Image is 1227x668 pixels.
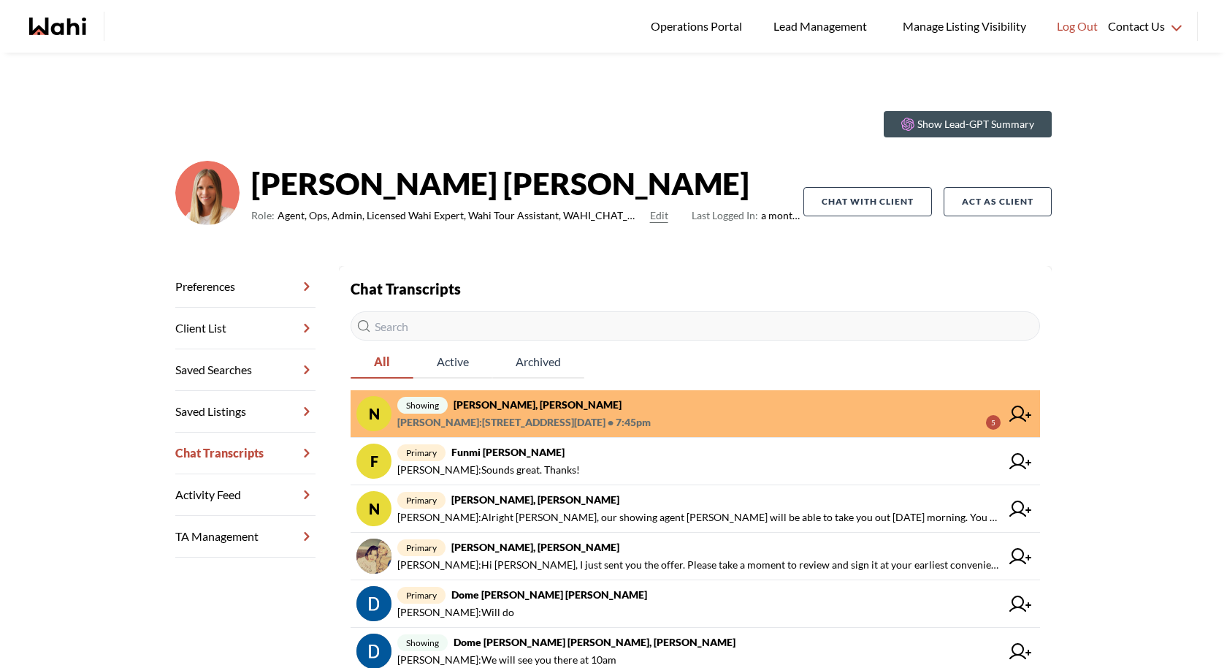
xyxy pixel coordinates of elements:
span: primary [397,587,446,604]
span: showing [397,397,448,414]
img: 0f07b375cde2b3f9.png [175,161,240,225]
a: primaryDome [PERSON_NAME] [PERSON_NAME][PERSON_NAME]:Will do [351,580,1040,628]
button: Chat with client [803,187,932,216]
a: Client List [175,308,316,349]
span: Active [413,346,492,377]
span: Manage Listing Visibility [898,17,1031,36]
span: [PERSON_NAME] : [STREET_ADDRESS][DATE] • 7:45pm [397,414,651,431]
a: Wahi homepage [29,18,86,35]
a: Nshowing[PERSON_NAME], [PERSON_NAME][PERSON_NAME]:[STREET_ADDRESS][DATE] • 7:45pm5 [351,390,1040,438]
span: showing [397,634,448,651]
span: Operations Portal [651,17,747,36]
button: Act as Client [944,187,1052,216]
div: 5 [986,415,1001,430]
strong: [PERSON_NAME], [PERSON_NAME] [451,541,619,553]
a: Nprimary[PERSON_NAME], [PERSON_NAME][PERSON_NAME]:Alright [PERSON_NAME], our showing agent [PERSO... [351,485,1040,533]
strong: Dome [PERSON_NAME] [PERSON_NAME] [451,588,647,601]
button: Active [413,346,492,379]
span: All [351,346,413,377]
span: Last Logged In: [692,209,758,221]
span: Log Out [1057,17,1098,36]
div: F [356,444,391,479]
button: Edit [650,207,668,224]
span: primary [397,539,446,556]
strong: Funmi [PERSON_NAME] [451,446,565,458]
img: chat avatar [356,539,391,574]
span: a month ago [692,207,803,224]
a: Chat Transcripts [175,433,316,474]
span: primary [397,444,446,461]
div: N [356,491,391,526]
input: Search [351,311,1040,341]
strong: [PERSON_NAME], [PERSON_NAME] [454,398,622,411]
button: Show Lead-GPT Summary [884,111,1052,137]
span: Lead Management [773,17,872,36]
span: Role: [251,207,275,224]
span: Agent, Ops, Admin, Licensed Wahi Expert, Wahi Tour Assistant, WAHI_CHAT_MODERATOR [278,207,644,224]
button: Archived [492,346,584,379]
div: N [356,396,391,431]
span: Archived [492,346,584,377]
strong: [PERSON_NAME], [PERSON_NAME] [451,493,619,506]
a: Preferences [175,266,316,308]
span: primary [397,492,446,509]
strong: Chat Transcripts [351,280,461,297]
a: Saved Listings [175,391,316,433]
p: Show Lead-GPT Summary [917,117,1034,132]
a: Saved Searches [175,349,316,391]
span: [PERSON_NAME] : Hi [PERSON_NAME], I just sent you the offer. Please take a moment to review and s... [397,556,1001,574]
a: FprimaryFunmi [PERSON_NAME][PERSON_NAME]:Sounds great. Thanks! [351,438,1040,485]
strong: Dome [PERSON_NAME] [PERSON_NAME], [PERSON_NAME] [454,636,735,648]
button: All [351,346,413,379]
a: Activity Feed [175,474,316,516]
strong: [PERSON_NAME] [PERSON_NAME] [251,162,803,205]
a: primary[PERSON_NAME], [PERSON_NAME][PERSON_NAME]:Hi [PERSON_NAME], I just sent you the offer. Ple... [351,533,1040,580]
a: TA Management [175,516,316,558]
span: [PERSON_NAME] : Sounds great. Thanks! [397,461,580,479]
img: chat avatar [356,586,391,621]
span: [PERSON_NAME] : Alright [PERSON_NAME], our showing agent [PERSON_NAME] will be able to take you o... [397,509,1001,526]
span: [PERSON_NAME] : Will do [397,604,514,621]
